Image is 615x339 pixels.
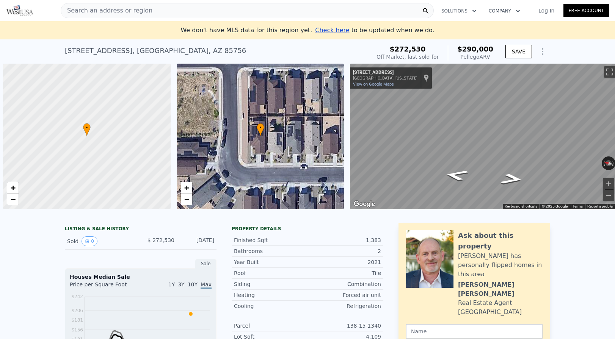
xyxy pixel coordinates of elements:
a: Zoom out [7,194,19,205]
div: Finished Sqft [234,236,307,244]
span: Search an address or region [61,6,152,15]
div: Pellego ARV [457,53,493,61]
span: Max [201,281,212,289]
button: View historical data [82,236,97,246]
div: Forced air unit [307,291,381,299]
span: $ 272,530 [147,237,174,243]
div: 138-15-1340 [307,322,381,330]
tspan: $156 [71,327,83,333]
div: Combination [307,280,381,288]
div: Year Built [234,258,307,266]
button: Solutions [435,4,483,18]
div: Heating [234,291,307,299]
div: [STREET_ADDRESS] , [GEOGRAPHIC_DATA] , AZ 85756 [65,45,246,56]
div: Roof [234,269,307,277]
div: Property details [232,226,383,232]
div: We don't have MLS data for this region yet. [180,26,434,35]
div: 2 [307,247,381,255]
span: + [184,183,189,192]
a: Show location on map [424,74,429,82]
div: Refrigeration [307,302,381,310]
button: Rotate counterclockwise [602,156,606,170]
div: • [257,123,264,136]
div: [GEOGRAPHIC_DATA] [458,308,522,317]
span: 10Y [188,281,198,287]
div: Sold [67,236,135,246]
tspan: $242 [71,294,83,299]
div: Real Estate Agent [458,298,512,308]
span: − [184,194,189,204]
tspan: $206 [71,308,83,313]
div: LISTING & SALE HISTORY [65,226,217,233]
div: [PERSON_NAME] has personally flipped homes in this area [458,252,543,279]
div: Houses Median Sale [70,273,212,281]
img: Pellego [6,5,33,16]
div: Tile [307,269,381,277]
div: 2021 [307,258,381,266]
span: • [83,124,91,131]
div: Parcel [234,322,307,330]
span: © 2025 Google [542,204,568,208]
button: SAVE [505,45,532,58]
div: [DATE] [180,236,214,246]
a: Zoom out [181,194,192,205]
a: Free Account [563,4,609,17]
input: Name [406,324,543,339]
a: Terms (opens in new tab) [572,204,583,208]
span: • [257,124,264,131]
div: [PERSON_NAME] [PERSON_NAME] [458,280,543,298]
img: Google [352,199,377,209]
div: [GEOGRAPHIC_DATA], [US_STATE] [353,76,417,81]
div: • [83,123,91,136]
a: Open this area in Google Maps (opens a new window) [352,199,377,209]
a: Zoom in [7,182,19,194]
span: 3Y [178,281,184,287]
path: Go South, S Pergola Ave [491,171,533,187]
a: Zoom in [181,182,192,194]
div: Cooling [234,302,307,310]
div: Sale [195,259,217,269]
path: Go North, S Pergola Ave [435,167,479,183]
span: $290,000 [457,45,493,53]
span: + [11,183,16,192]
button: Company [483,4,526,18]
span: 1Y [168,281,175,287]
button: Keyboard shortcuts [505,204,537,209]
span: $272,530 [390,45,426,53]
span: Check here [315,27,349,34]
button: Show Options [535,44,550,59]
tspan: $181 [71,317,83,323]
div: 1,383 [307,236,381,244]
div: to be updated when we do. [315,26,434,35]
div: Off Market, last sold for [377,53,439,61]
div: Bathrooms [234,247,307,255]
a: Log In [529,7,563,14]
div: [STREET_ADDRESS] [353,70,417,76]
div: Price per Square Foot [70,281,141,293]
span: − [11,194,16,204]
button: Zoom out [603,190,614,201]
div: Ask about this property [458,230,543,252]
button: Zoom in [603,178,614,189]
a: View on Google Maps [353,82,394,87]
div: Siding [234,280,307,288]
